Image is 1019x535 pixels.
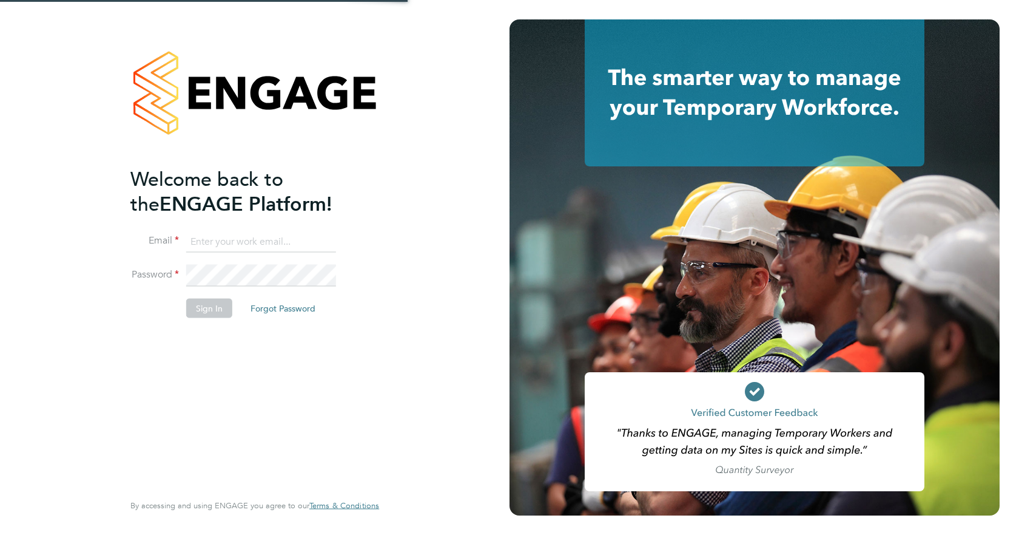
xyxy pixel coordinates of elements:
button: Sign In [186,299,232,318]
span: By accessing and using ENGAGE you agree to our [130,500,379,511]
a: Terms & Conditions [309,501,379,511]
span: Terms & Conditions [309,500,379,511]
label: Password [130,268,179,281]
h2: ENGAGE Platform! [130,166,367,216]
span: Welcome back to the [130,167,283,216]
button: Forgot Password [241,299,325,318]
input: Enter your work email... [186,231,336,253]
label: Email [130,234,179,247]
